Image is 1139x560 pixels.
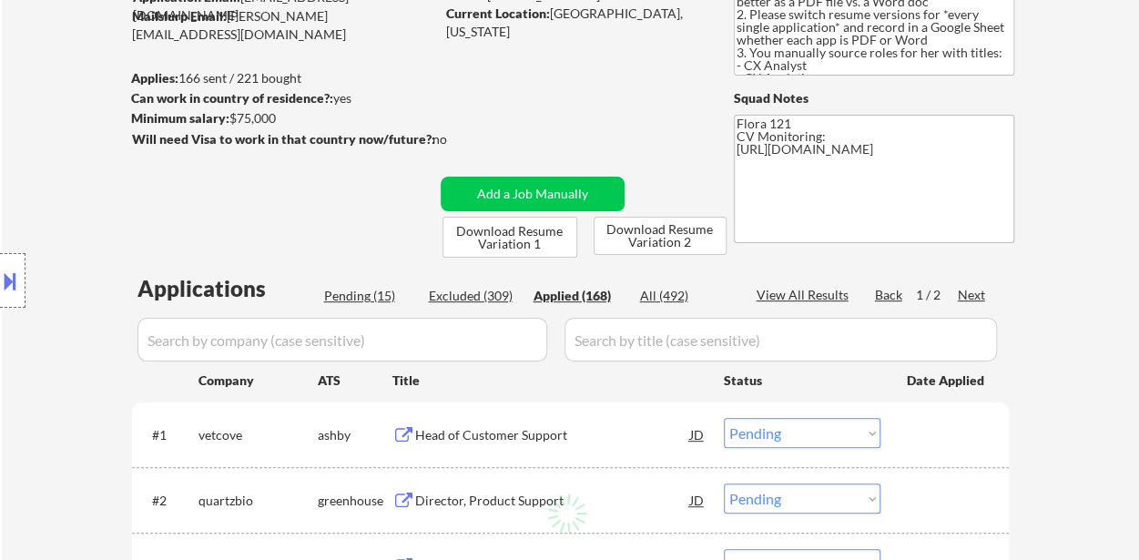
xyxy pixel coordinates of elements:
div: Director, Product Support [415,492,690,510]
input: Search by company (case sensitive) [137,318,547,361]
div: All (492) [640,287,731,305]
button: Download Resume Variation 2 [594,217,727,255]
strong: Current Location: [446,5,550,21]
div: [PERSON_NAME][EMAIL_ADDRESS][DOMAIN_NAME] [132,7,434,43]
div: Squad Notes [734,89,1014,107]
input: Search by title (case sensitive) [564,318,997,361]
div: [GEOGRAPHIC_DATA], [US_STATE] [446,5,704,40]
div: yes [131,89,429,107]
div: $75,000 [131,109,434,127]
div: Excluded (309) [429,287,520,305]
div: 166 sent / 221 bought [131,69,434,87]
div: ashby [318,426,392,444]
div: no [432,130,484,148]
div: Head of Customer Support [415,426,690,444]
strong: Applies: [131,70,178,86]
div: JD [688,484,707,516]
div: ATS [318,372,392,390]
strong: Mailslurp Email: [132,8,227,24]
div: Applied (168) [534,287,625,305]
strong: Minimum salary: [131,110,229,126]
div: Next [958,286,987,304]
div: Back [875,286,904,304]
button: Add a Job Manually [441,177,625,211]
div: View All Results [757,286,854,304]
div: Title [392,372,707,390]
button: Download Resume Variation 1 [442,217,577,258]
strong: Can work in country of residence?: [131,90,333,106]
div: JD [688,418,707,451]
div: greenhouse [318,492,392,510]
div: quartzbio [198,492,318,510]
div: #2 [152,492,184,510]
div: Pending (15) [324,287,415,305]
div: 1 / 2 [916,286,958,304]
div: Date Applied [907,372,987,390]
div: Status [724,363,880,396]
